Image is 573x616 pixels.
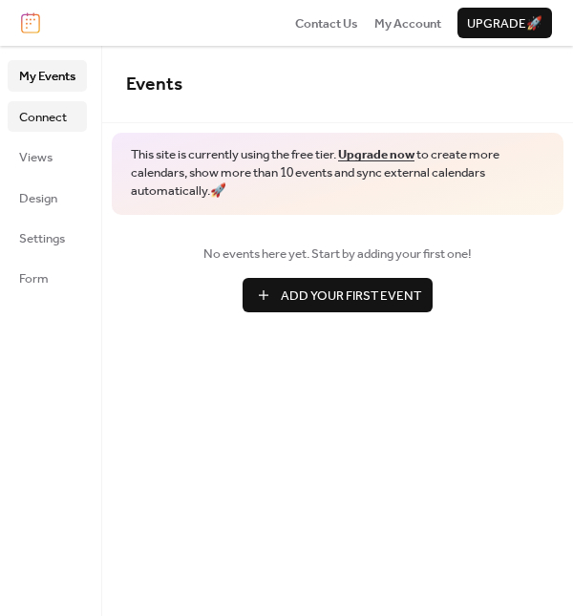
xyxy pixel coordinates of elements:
[374,14,441,33] span: My Account
[126,278,549,312] a: Add Your First Event
[281,287,421,306] span: Add Your First Event
[8,101,87,132] a: Connect
[8,223,87,253] a: Settings
[8,141,87,172] a: Views
[126,67,182,102] span: Events
[8,60,87,91] a: My Events
[21,12,40,33] img: logo
[243,278,433,312] button: Add Your First Event
[8,182,87,213] a: Design
[126,244,549,264] span: No events here yet. Start by adding your first one!
[8,263,87,293] a: Form
[19,189,57,208] span: Design
[131,146,544,201] span: This site is currently using the free tier. to create more calendars, show more than 10 events an...
[295,13,358,32] a: Contact Us
[467,14,542,33] span: Upgrade 🚀
[19,148,53,167] span: Views
[457,8,552,38] button: Upgrade🚀
[19,229,65,248] span: Settings
[295,14,358,33] span: Contact Us
[19,108,67,127] span: Connect
[338,142,414,167] a: Upgrade now
[19,67,75,86] span: My Events
[19,269,49,288] span: Form
[374,13,441,32] a: My Account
